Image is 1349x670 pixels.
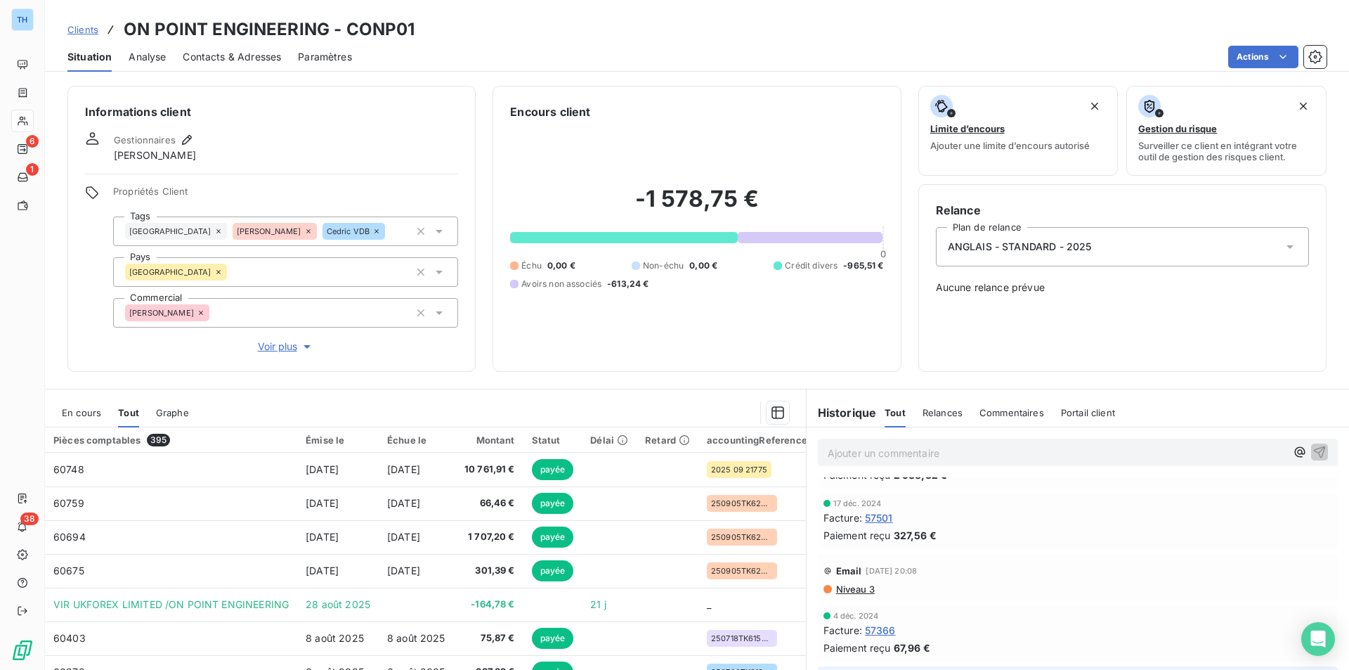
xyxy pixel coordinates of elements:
span: -965,51 € [843,259,883,272]
span: [DATE] [306,463,339,475]
button: Limite d’encoursAjouter une limite d’encours autorisé [918,86,1119,176]
span: payée [532,527,574,548]
span: -164,78 € [463,598,515,612]
span: 250905TK62264AD [711,567,773,575]
span: [DATE] [387,531,420,543]
span: 60403 [53,632,86,644]
span: [DATE] [306,497,339,509]
span: Ajouter une limite d’encours autorisé [930,140,1090,151]
span: Crédit divers [785,259,838,272]
span: 395 [147,434,170,446]
span: VIR UKFOREX LIMITED /ON POINT ENGINEERING [53,598,289,610]
span: Relances [923,407,963,418]
span: Propriétés Client [113,186,458,205]
span: 21 j [590,598,606,610]
button: Voir plus [113,339,458,354]
input: Ajouter une valeur [385,225,396,238]
span: [DATE] [387,565,420,576]
input: Ajouter une valeur [227,266,238,278]
span: Analyse [129,50,166,64]
div: Échue le [387,434,446,446]
span: Portail client [1061,407,1115,418]
span: Tout [118,407,139,418]
span: Niveau 3 [835,584,875,595]
h6: Encours client [510,103,590,120]
span: 8 août 2025 [387,632,445,644]
div: Statut [532,434,574,446]
span: Cedric VDB [327,227,370,236]
span: 2025 09 21775 [711,465,767,474]
span: 250718TK61505AD [711,634,773,643]
span: 0,00 € [689,259,717,272]
span: Non-échu [643,259,684,272]
span: [DATE] [387,463,420,475]
span: 6 [26,135,39,148]
span: ANGLAIS - STANDARD - 2025 [948,240,1092,254]
span: 57366 [865,623,896,638]
h2: -1 578,75 € [510,185,883,227]
span: 327,56 € [894,528,937,543]
span: 4 déc. 2024 [833,612,879,620]
span: payée [532,560,574,581]
span: [PERSON_NAME] [237,227,301,236]
span: 60748 [53,463,84,475]
h6: Historique [807,404,877,421]
span: 75,87 € [463,631,515,645]
span: Paiement reçu [823,640,891,655]
span: Échu [521,259,542,272]
span: Surveiller ce client en intégrant votre outil de gestion des risques client. [1138,140,1315,162]
span: 8 août 2025 [306,632,364,644]
span: [DATE] 20:08 [866,567,917,575]
span: Tout [885,407,906,418]
span: Commentaires [979,407,1044,418]
span: 10 761,91 € [463,463,515,477]
span: [GEOGRAPHIC_DATA] [129,227,211,236]
div: Open Intercom Messenger [1301,622,1335,656]
span: [PERSON_NAME] [129,309,194,317]
span: 0,00 € [547,259,575,272]
span: Voir plus [258,340,314,354]
span: _ [707,598,711,610]
span: 17 déc. 2024 [833,499,882,508]
a: Clients [67,22,98,37]
span: [PERSON_NAME] [114,148,196,162]
span: Aucune relance prévue [936,281,1309,295]
span: 1 707,20 € [463,530,515,544]
input: Ajouter une valeur [209,307,221,319]
div: Retard [645,434,690,446]
span: -613,24 € [607,278,649,290]
span: 67,96 € [894,640,930,655]
span: Gestion du risque [1138,123,1217,134]
span: 66,46 € [463,496,515,510]
span: Clients [67,24,98,35]
button: Actions [1228,46,1298,68]
span: [DATE] [306,565,339,576]
img: Logo LeanPay [11,639,34,662]
span: 28 août 2025 [306,598,370,610]
span: Paiement reçu [823,528,891,543]
span: Situation [67,50,112,64]
span: 60675 [53,565,84,576]
span: 1 [26,163,39,176]
span: 250905TK62264AD [711,499,773,508]
div: Pièces comptables [53,434,289,446]
h3: ON POINT ENGINEERING - CONP01 [124,17,415,42]
span: payée [532,493,574,514]
span: 60759 [53,497,84,509]
span: Contacts & Adresses [183,50,281,64]
span: Facture : [823,510,862,525]
span: 38 [20,513,39,525]
button: Gestion du risqueSurveiller ce client en intégrant votre outil de gestion des risques client. [1126,86,1327,176]
span: Avoirs non associés [521,278,601,290]
h6: Informations client [85,103,458,120]
span: 60694 [53,531,86,543]
div: Émise le [306,434,370,446]
span: Limite d’encours [930,123,1005,134]
div: Délai [590,434,628,446]
span: En cours [62,407,101,418]
span: Paramètres [298,50,352,64]
span: 250905TK62264AD [711,533,773,541]
div: Montant [463,434,515,446]
span: [DATE] [306,531,339,543]
span: 0 [880,248,886,259]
